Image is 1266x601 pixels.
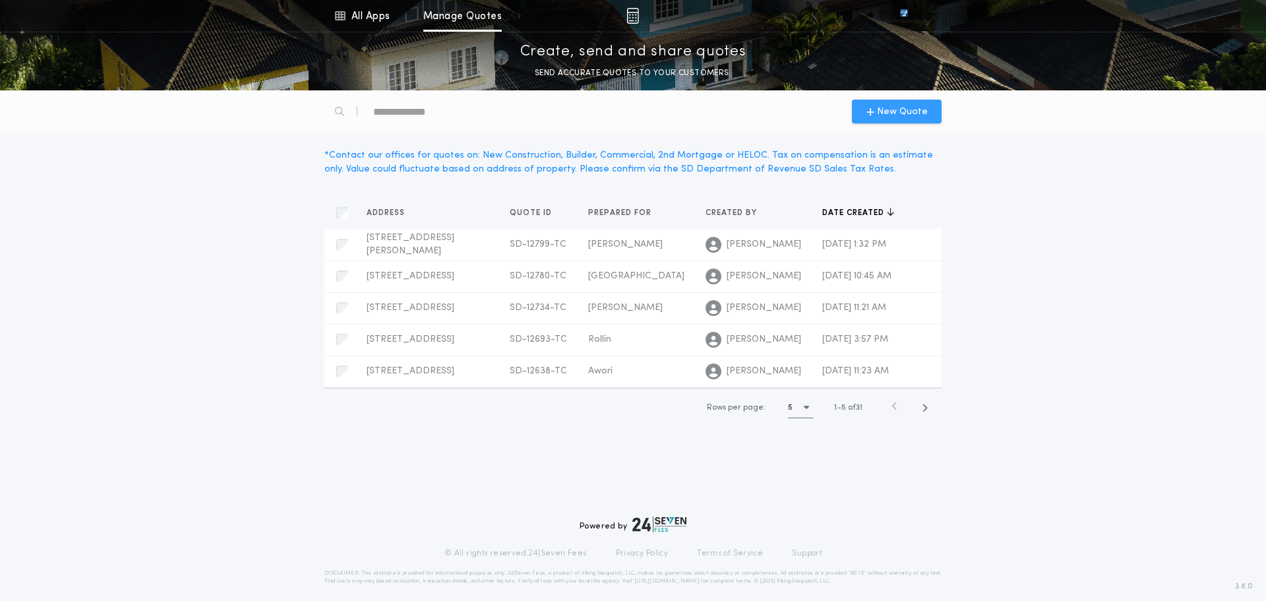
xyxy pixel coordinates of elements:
[510,208,555,218] span: Quote ID
[510,366,567,376] span: SD-12638-TC
[588,366,613,376] span: Awori
[707,404,766,412] span: Rows per page:
[822,366,889,376] span: [DATE] 11:23 AM
[834,404,837,412] span: 1
[616,548,669,559] a: Privacy Policy
[367,233,454,256] span: [STREET_ADDRESS][PERSON_NAME]
[788,397,814,418] button: 5
[706,208,760,218] span: Created by
[788,401,793,414] h1: 5
[727,301,801,315] span: [PERSON_NAME]
[510,239,566,249] span: SD-12799-TC
[727,238,801,251] span: [PERSON_NAME]
[588,303,663,313] span: [PERSON_NAME]
[822,334,888,344] span: [DATE] 3:57 PM
[848,402,862,414] span: of 31
[706,206,767,220] button: Created by
[588,208,654,218] span: Prepared for
[727,270,801,283] span: [PERSON_NAME]
[444,548,587,559] p: © All rights reserved. 24|Seven Fees
[626,8,639,24] img: img
[367,366,454,376] span: [STREET_ADDRESS]
[520,42,746,63] p: Create, send and share quotes
[852,100,942,123] button: New Quote
[510,334,567,344] span: SD-12693-TC
[588,334,611,344] span: Rollin
[510,206,562,220] button: Quote ID
[367,208,407,218] span: Address
[727,365,801,378] span: [PERSON_NAME]
[822,208,887,218] span: Date created
[634,579,700,584] a: [URL][DOMAIN_NAME]
[822,303,886,313] span: [DATE] 11:21 AM
[822,206,894,220] button: Date created
[510,303,566,313] span: SD-12734-TC
[876,9,932,22] img: vs-icon
[877,105,928,119] span: New Quote
[324,148,942,176] div: * Contact our offices for quotes on: New Construction, Builder, Commercial, 2nd Mortgage or HELOC...
[535,67,731,80] p: SEND ACCURATE QUOTES TO YOUR CUSTOMERS.
[324,569,942,585] p: DISCLAIMER: This estimate is provided for informational purposes only. 24|Seven Fees, a product o...
[580,517,686,532] div: Powered by
[841,404,846,412] span: 5
[822,271,891,281] span: [DATE] 10:45 AM
[588,239,663,249] span: [PERSON_NAME]
[367,271,454,281] span: [STREET_ADDRESS]
[1235,581,1253,592] span: 3.8.0
[822,239,886,249] span: [DATE] 1:32 PM
[367,206,415,220] button: Address
[792,548,822,559] a: Support
[727,333,801,346] span: [PERSON_NAME]
[367,303,454,313] span: [STREET_ADDRESS]
[697,548,763,559] a: Terms of Service
[588,271,684,281] span: [GEOGRAPHIC_DATA]
[632,517,686,532] img: logo
[510,271,566,281] span: SD-12780-TC
[367,334,454,344] span: [STREET_ADDRESS]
